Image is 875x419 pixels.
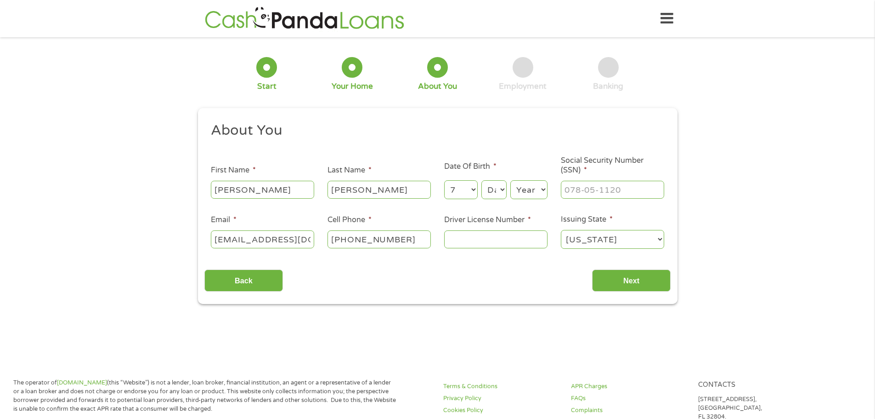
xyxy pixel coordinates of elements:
[571,382,688,391] a: APR Charges
[571,394,688,403] a: FAQs
[257,81,277,92] div: Start
[13,379,396,413] p: The operator of (this “Website”) is not a lender, loan broker, financial institution, an agent or...
[592,270,671,292] input: Next
[327,215,372,225] label: Cell Phone
[57,379,107,386] a: [DOMAIN_NAME]
[698,381,815,390] h4: Contacts
[327,181,431,198] input: Smith
[211,215,237,225] label: Email
[443,394,560,403] a: Privacy Policy
[444,215,531,225] label: Driver License Number
[418,81,457,92] div: About You
[211,181,314,198] input: John
[327,166,372,175] label: Last Name
[444,162,497,172] label: Date Of Birth
[561,215,613,224] label: Issuing State
[443,406,560,415] a: Cookies Policy
[211,230,314,248] input: john@gmail.com
[332,81,373,92] div: Your Home
[571,406,688,415] a: Complaints
[499,81,547,92] div: Employment
[561,181,664,198] input: 078-05-1120
[443,382,560,391] a: Terms & Conditions
[327,230,431,248] input: (541) 754-3010
[211,121,657,140] h2: About You
[211,166,256,175] label: First Name
[204,270,283,292] input: Back
[561,156,664,175] label: Social Security Number (SSN)
[593,81,623,92] div: Banking
[202,6,407,32] img: GetLoanNow Logo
